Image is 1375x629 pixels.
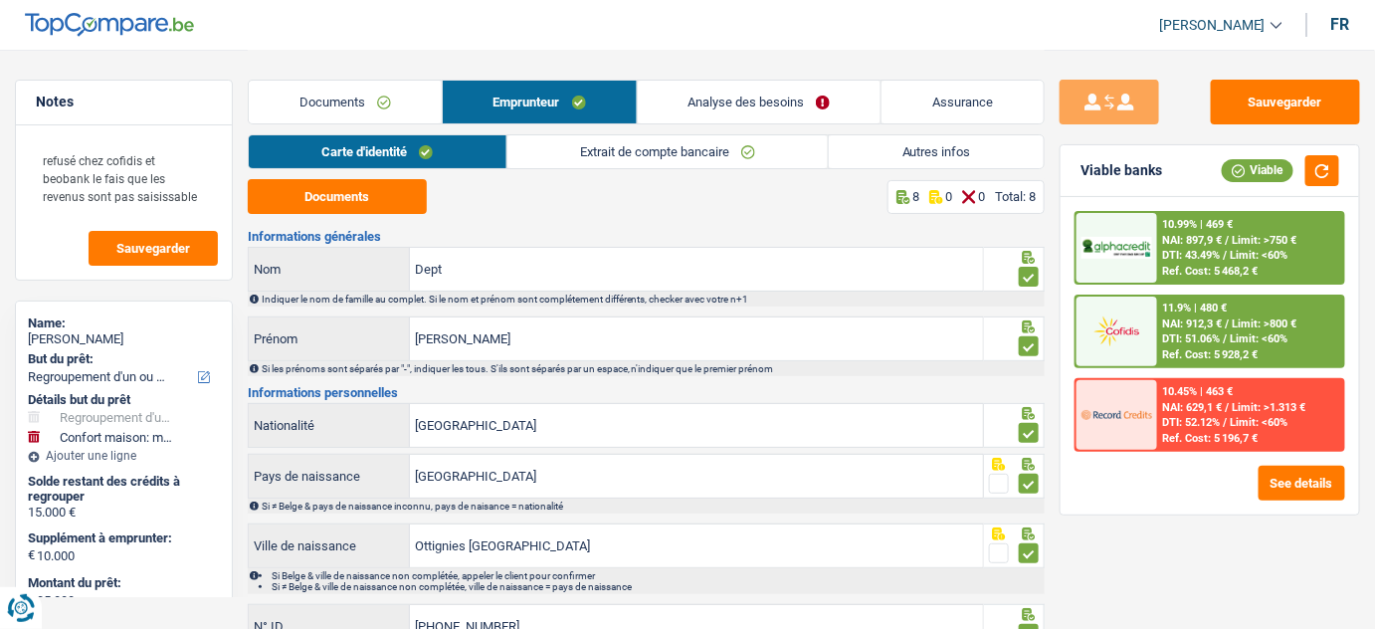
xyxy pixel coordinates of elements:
[1224,249,1228,262] span: /
[262,363,1044,374] div: Si les prénoms sont séparés par "-", indiquer les tous. S'ils sont séparés par un espace, n'indiq...
[28,351,216,367] label: But du prêt:
[1159,17,1266,34] span: [PERSON_NAME]
[1233,234,1297,247] span: Limit: >750 €
[28,505,220,521] div: 15.000 €
[272,581,1044,592] li: Si ≠ Belge & ville de naissance non complétée, ville de naissance = pays de naissance
[1163,385,1234,398] div: 10.45% | 463 €
[1259,466,1345,501] button: See details
[249,135,506,168] a: Carte d'identité
[28,530,216,546] label: Supplément à emprunter:
[249,81,442,123] a: Documents
[1081,237,1151,259] img: AlphaCredit
[1211,80,1360,124] button: Sauvegarder
[1163,317,1223,330] span: NAI: 912,3 €
[507,135,829,168] a: Extrait de compte bancaire
[978,189,985,204] p: 0
[995,189,1036,204] div: Total: 8
[1231,416,1288,429] span: Limit: <60%
[410,404,983,447] input: Belgique
[829,135,1044,168] a: Autres infos
[1081,314,1151,348] img: Cofidis
[1163,348,1259,361] div: Ref. Cost: 5 928,2 €
[36,94,212,110] h5: Notes
[1163,416,1221,429] span: DTI: 52.12%
[28,474,220,505] div: Solde restant des crédits à regrouper
[1224,332,1228,345] span: /
[248,179,427,214] button: Documents
[1233,317,1297,330] span: Limit: >800 €
[25,13,194,37] img: TopCompare Logo
[1163,234,1223,247] span: NAI: 897,9 €
[28,547,35,563] span: €
[1163,432,1259,445] div: Ref. Cost: 5 196,7 €
[1331,15,1350,34] div: fr
[1233,401,1306,414] span: Limit: >1.313 €
[1226,401,1230,414] span: /
[1163,401,1223,414] span: NAI: 629,1 €
[1163,332,1221,345] span: DTI: 51.06%
[28,392,220,408] div: Détails but du prêt
[262,501,1044,512] div: Si ≠ Belge & pays de naissance inconnu, pays de naisance = nationalité
[248,230,1046,243] h3: Informations générales
[1231,332,1288,345] span: Limit: <60%
[1226,234,1230,247] span: /
[1163,218,1234,231] div: 10.99% | 469 €
[116,242,190,255] span: Sauvegarder
[1222,159,1293,181] div: Viable
[1231,249,1288,262] span: Limit: <60%
[1080,162,1162,179] div: Viable banks
[1143,9,1282,42] a: [PERSON_NAME]
[272,570,1044,581] li: Si Belge & ville de naissance non complétée, appeler le client pour confirmer
[249,524,410,567] label: Ville de naissance
[249,455,410,498] label: Pays de naissance
[1163,265,1259,278] div: Ref. Cost: 5 468,2 €
[89,231,218,266] button: Sauvegarder
[1163,249,1221,262] span: DTI: 43.49%
[248,386,1046,399] h3: Informations personnelles
[28,331,220,347] div: [PERSON_NAME]
[28,315,220,331] div: Name:
[1081,397,1151,432] img: Record Credits
[249,404,410,447] label: Nationalité
[249,317,410,360] label: Prénom
[638,81,882,123] a: Analyse des besoins
[410,455,983,498] input: Belgique
[28,575,216,591] label: Montant du prêt:
[443,81,637,123] a: Emprunteur
[28,449,220,463] div: Ajouter une ligne
[945,189,952,204] p: 0
[882,81,1044,123] a: Assurance
[1163,302,1228,314] div: 11.9% | 480 €
[912,189,919,204] p: 8
[1226,317,1230,330] span: /
[249,248,410,291] label: Nom
[262,294,1044,305] div: Indiquer le nom de famille au complet. Si le nom et prénom sont complétement différents, checker ...
[1224,416,1228,429] span: /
